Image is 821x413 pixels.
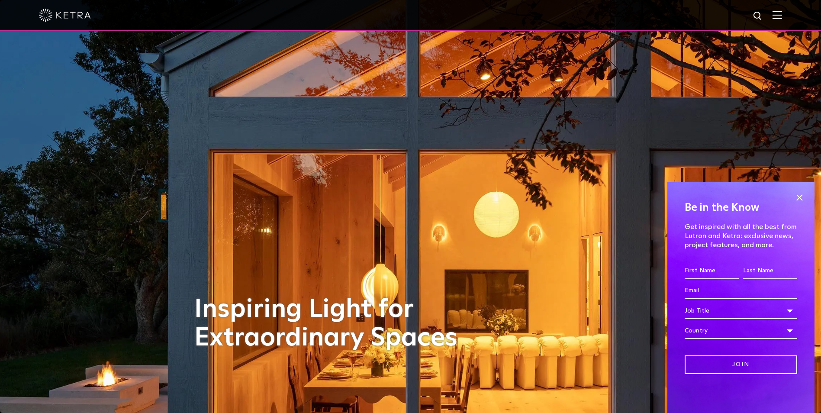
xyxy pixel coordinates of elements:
input: Join [685,355,797,374]
input: Last Name [743,263,797,279]
img: Hamburger%20Nav.svg [773,11,782,19]
div: Job Title [685,303,797,319]
input: First Name [685,263,739,279]
p: Get inspired with all the best from Lutron and Ketra: exclusive news, project features, and more. [685,223,797,249]
img: search icon [753,11,763,22]
h4: Be in the Know [685,200,797,216]
input: Email [685,283,797,299]
div: Country [685,323,797,339]
img: ketra-logo-2019-white [39,9,91,22]
h1: Inspiring Light for Extraordinary Spaces [194,295,476,352]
